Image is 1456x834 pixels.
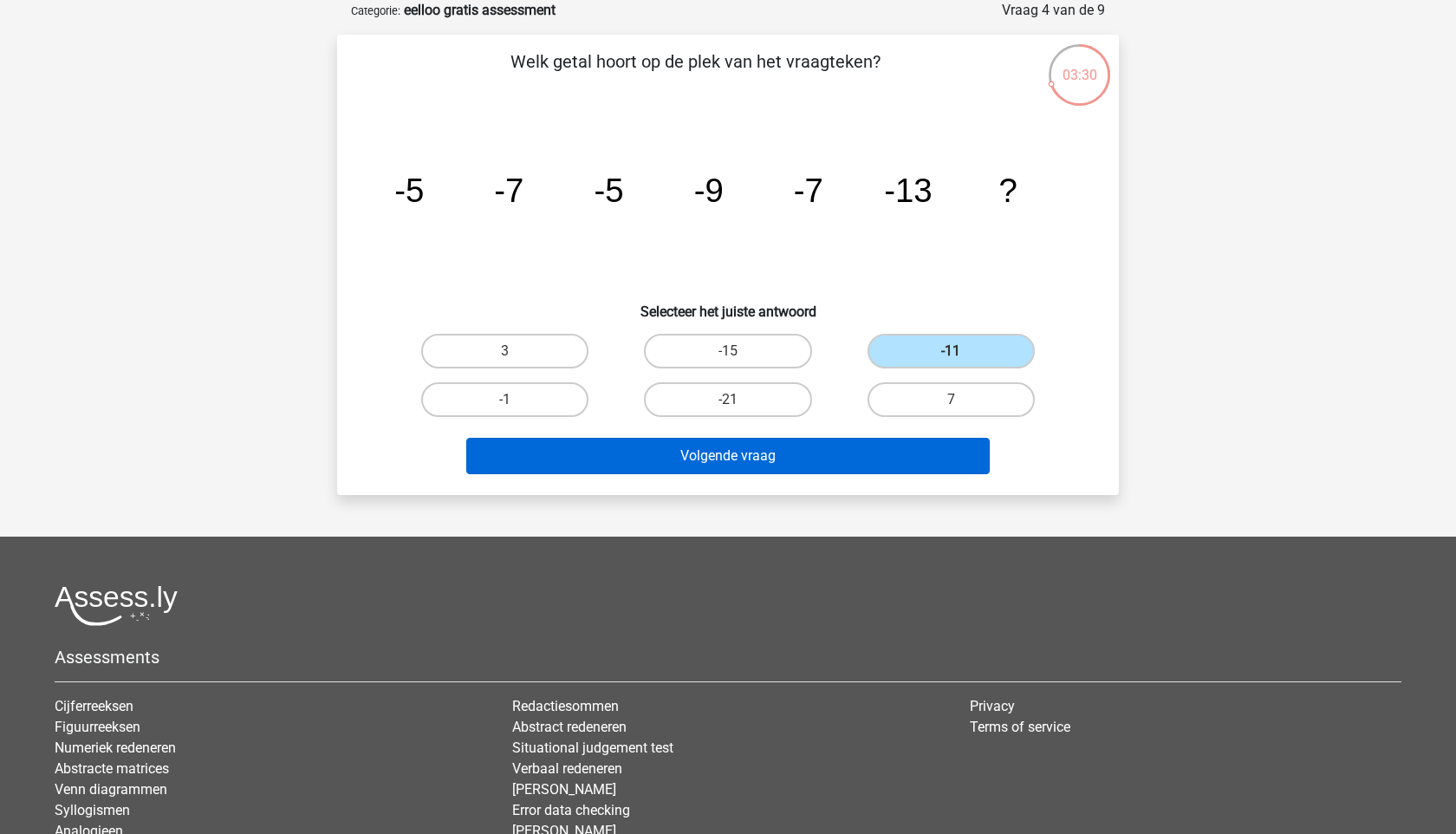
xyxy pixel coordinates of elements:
[868,382,1035,417] label: 7
[55,719,140,735] a: Figuurreeksen
[351,4,400,17] small: Categorie:
[466,438,991,474] button: Volgende vraag
[404,2,556,18] strong: eelloo gratis assessment
[494,172,523,209] tspan: -7
[512,760,622,777] a: Verbaal redeneren
[55,585,178,626] img: Assessly logo
[884,172,932,209] tspan: -13
[644,334,811,368] label: -15
[55,698,133,714] a: Cijferreeksen
[868,334,1035,368] label: -11
[512,781,616,798] a: [PERSON_NAME]
[55,781,167,798] a: Venn diagrammen
[421,382,588,417] label: -1
[55,740,176,756] a: Numeriek redeneren
[55,760,169,777] a: Abstracte matrices
[644,382,811,417] label: -21
[512,719,627,735] a: Abstract redeneren
[970,698,1015,714] a: Privacy
[55,802,130,818] a: Syllogismen
[365,290,1091,320] h6: Selecteer het juiste antwoord
[970,719,1070,735] a: Terms of service
[594,172,623,209] tspan: -5
[512,698,619,714] a: Redactiesommen
[512,740,673,756] a: Situational judgement test
[55,647,1401,668] h5: Assessments
[365,49,1026,101] p: Welk getal hoort op de plek van het vraagteken?
[998,172,1017,209] tspan: ?
[512,802,630,818] a: Error data checking
[421,334,588,368] label: 3
[394,172,424,209] tspan: -5
[694,172,724,209] tspan: -9
[794,172,823,209] tspan: -7
[1047,42,1112,86] div: 03:30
